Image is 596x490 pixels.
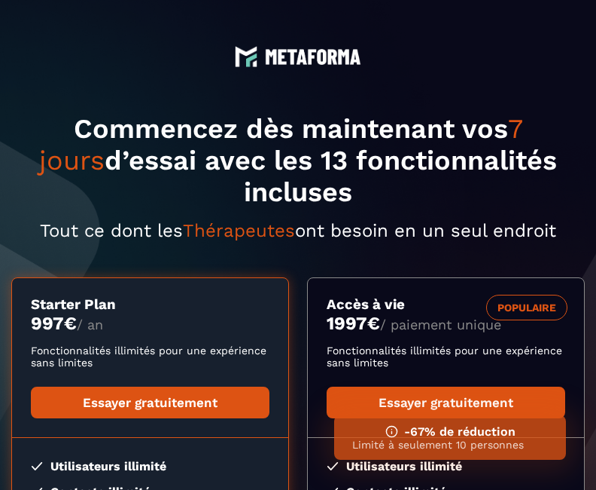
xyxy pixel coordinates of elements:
img: ifno [385,425,398,438]
span: Thérapeutes [183,220,295,241]
money: 1997 [327,313,380,334]
p: Fonctionnalités illimités pour une expérience sans limites [327,345,565,369]
img: checked [31,462,43,470]
a: Essayer gratuitement [327,387,565,418]
li: Utilisateurs illimité [327,459,565,473]
img: logo [235,45,257,68]
img: checked [327,462,339,470]
span: 7 jours [39,113,523,176]
p: Tout ce dont les ont besoin en un seul endroit [11,220,585,241]
img: logo [265,49,361,65]
h3: -67% de réduction [352,424,548,439]
h3: Starter Plan [31,296,269,313]
p: Fonctionnalités illimités pour une expérience sans limites [31,345,269,369]
span: / paiement unique [380,317,501,332]
currency: € [64,313,77,334]
currency: € [367,313,380,334]
p: Limité à seulement 10 personnes [352,439,548,451]
h3: Accès à vie [327,296,565,313]
span: / an [77,317,103,332]
h1: Commencez dès maintenant vos d’essai avec les 13 fonctionnalités incluses [11,113,585,208]
a: Essayer gratuitement [31,387,269,418]
money: 997 [31,313,77,334]
div: POPULAIRE [486,295,567,320]
li: Utilisateurs illimité [31,459,269,473]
